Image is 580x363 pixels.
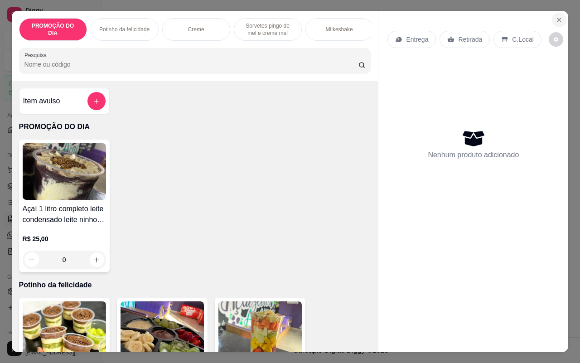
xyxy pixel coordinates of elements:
p: Sorvetes pingo de mel e creme mel [242,22,294,37]
p: Milkeshake [326,26,353,33]
p: Potinho da felicidade [99,26,150,33]
p: Nenhum produto adicionado [428,150,519,160]
button: increase-product-quantity [90,252,104,267]
img: product-image [121,301,204,358]
label: Pesquisa [24,51,50,59]
img: product-image [23,301,106,358]
p: Potinho da felicidade [19,280,371,290]
img: product-image [218,301,302,358]
p: Creme [188,26,204,33]
p: C.Local [512,35,533,44]
input: Pesquisa [24,60,358,69]
button: decrease-product-quantity [549,32,563,47]
button: add-separate-item [87,92,106,110]
p: R$ 25,00 [23,234,106,243]
p: PROMOÇÃO DO DIA [27,22,79,37]
p: PROMOÇÃO DO DIA [19,121,371,132]
img: product-image [23,143,106,200]
button: Close [552,13,566,27]
p: Retirada [458,35,482,44]
p: Entrega [406,35,428,44]
h4: Item avulso [23,96,60,106]
button: decrease-product-quantity [24,252,39,267]
h4: Açaí 1 litro completo leite condensado leite ninho granola banana [23,203,106,225]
